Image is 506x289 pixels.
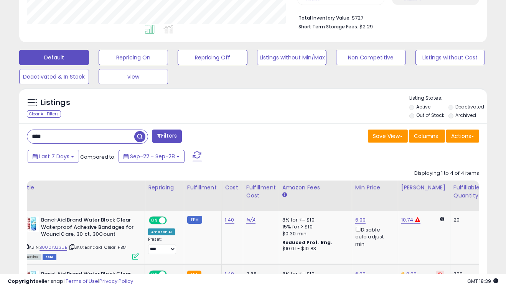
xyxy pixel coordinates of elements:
[298,23,358,30] b: Short Term Storage Fees:
[282,192,287,199] small: Amazon Fees.
[28,150,79,163] button: Last 7 Days
[414,132,438,140] span: Columns
[22,184,142,192] div: Title
[282,217,346,223] div: 8% for <= $10
[66,278,98,285] a: Terms of Use
[282,239,333,246] b: Reduced Prof. Rng.
[359,23,373,30] span: $2.29
[99,69,168,84] button: view
[39,153,69,160] span: Last 7 Days
[178,50,247,65] button: Repricing Off
[41,217,134,240] b: Band-Aid Brand Water Block Clear Waterproof Adhesive Bandages for Wound Care, 30 ct, 30Count
[148,237,178,254] div: Preset:
[414,170,479,177] div: Displaying 1 to 4 of 4 items
[446,130,479,143] button: Actions
[8,278,133,285] div: seller snap | |
[150,217,159,224] span: ON
[455,112,476,118] label: Archived
[148,184,181,192] div: Repricing
[282,246,346,252] div: $10.01 - $10.83
[19,50,89,65] button: Default
[416,103,430,110] label: Active
[119,150,185,163] button: Sep-22 - Sep-28
[166,217,178,224] span: OFF
[282,223,346,230] div: 15% for > $10
[415,50,485,65] button: Listings without Cost
[416,112,444,118] label: Out of Stock
[187,216,202,224] small: FBM
[24,217,39,232] img: 51tE5jXaX-L._SL40_.jpg
[298,15,351,21] b: Total Inventory Value:
[368,130,408,143] button: Save View
[282,230,346,237] div: $0.30 min
[453,184,480,200] div: Fulfillable Quantity
[43,254,56,260] span: FBM
[99,278,133,285] a: Privacy Policy
[355,225,392,248] div: Disable auto adjust min
[257,50,327,65] button: Listings without Min/Max
[246,184,276,200] div: Fulfillment Cost
[282,184,349,192] div: Amazon Fees
[68,244,127,250] span: | SKU: Bandaid-Clear-FBM
[130,153,175,160] span: Sep-22 - Sep-28
[453,217,477,223] div: 20
[455,103,484,110] label: Deactivated
[80,153,115,161] span: Compared to:
[27,110,61,118] div: Clear All Filters
[225,184,240,192] div: Cost
[355,184,395,192] div: Min Price
[401,216,414,224] a: 10.74
[225,216,234,224] a: 1.40
[99,50,168,65] button: Repricing On
[148,228,175,235] div: Amazon AI
[336,50,406,65] button: Non Competitive
[409,95,487,102] p: Listing States:
[355,216,366,224] a: 6.99
[401,184,447,192] div: [PERSON_NAME]
[8,278,36,285] strong: Copyright
[187,184,218,192] div: Fulfillment
[409,130,445,143] button: Columns
[19,69,89,84] button: Deactivated & In Stock
[24,254,41,260] span: All listings currently available for purchase on Amazon
[41,97,70,108] h5: Listings
[152,130,182,143] button: Filters
[246,216,255,224] a: N/A
[467,278,498,285] span: 2025-10-6 18:39 GMT
[40,244,67,251] a: B000YJZ3UE
[298,13,473,22] li: $727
